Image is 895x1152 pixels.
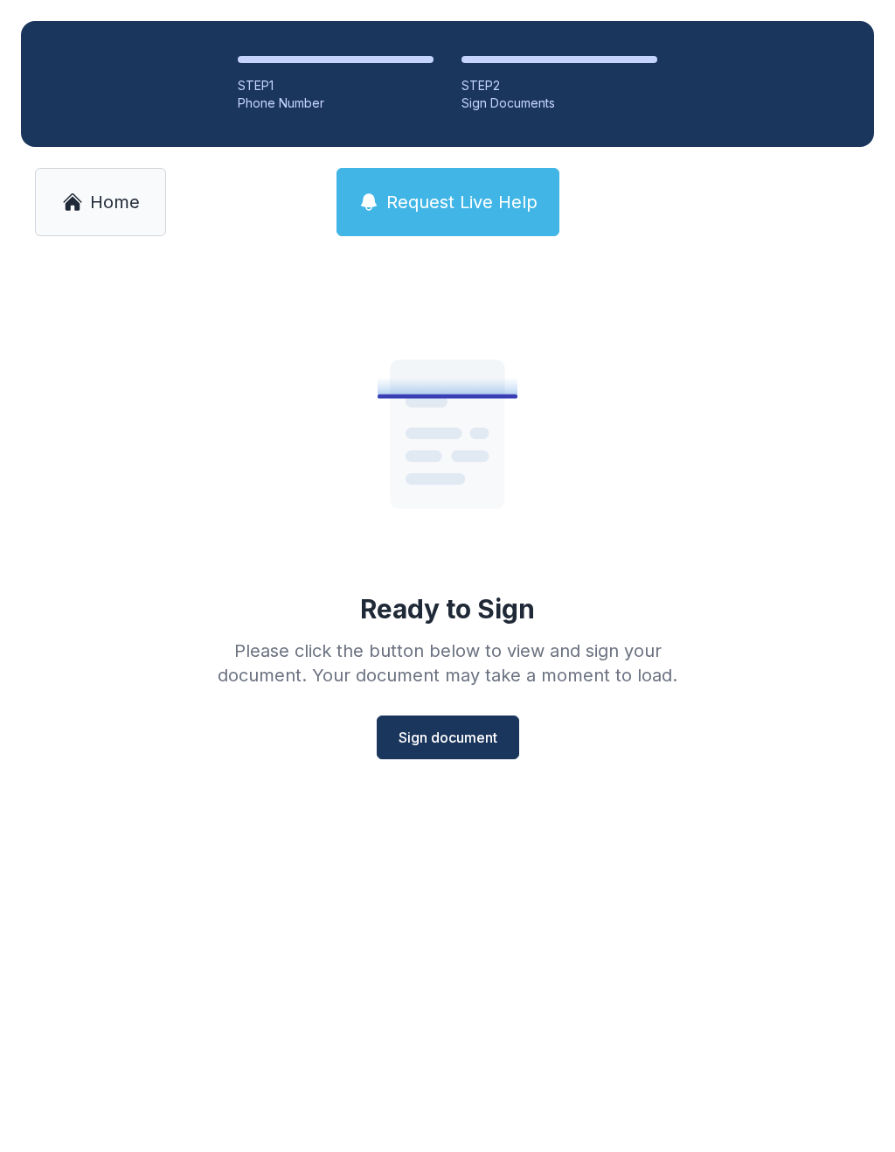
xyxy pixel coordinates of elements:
[360,593,535,625] div: Ready to Sign
[461,77,657,94] div: STEP 2
[196,639,699,688] div: Please click the button below to view and sign your document. Your document may take a moment to ...
[399,727,497,748] span: Sign document
[90,190,140,214] span: Home
[238,77,434,94] div: STEP 1
[386,190,538,214] span: Request Live Help
[238,94,434,112] div: Phone Number
[461,94,657,112] div: Sign Documents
